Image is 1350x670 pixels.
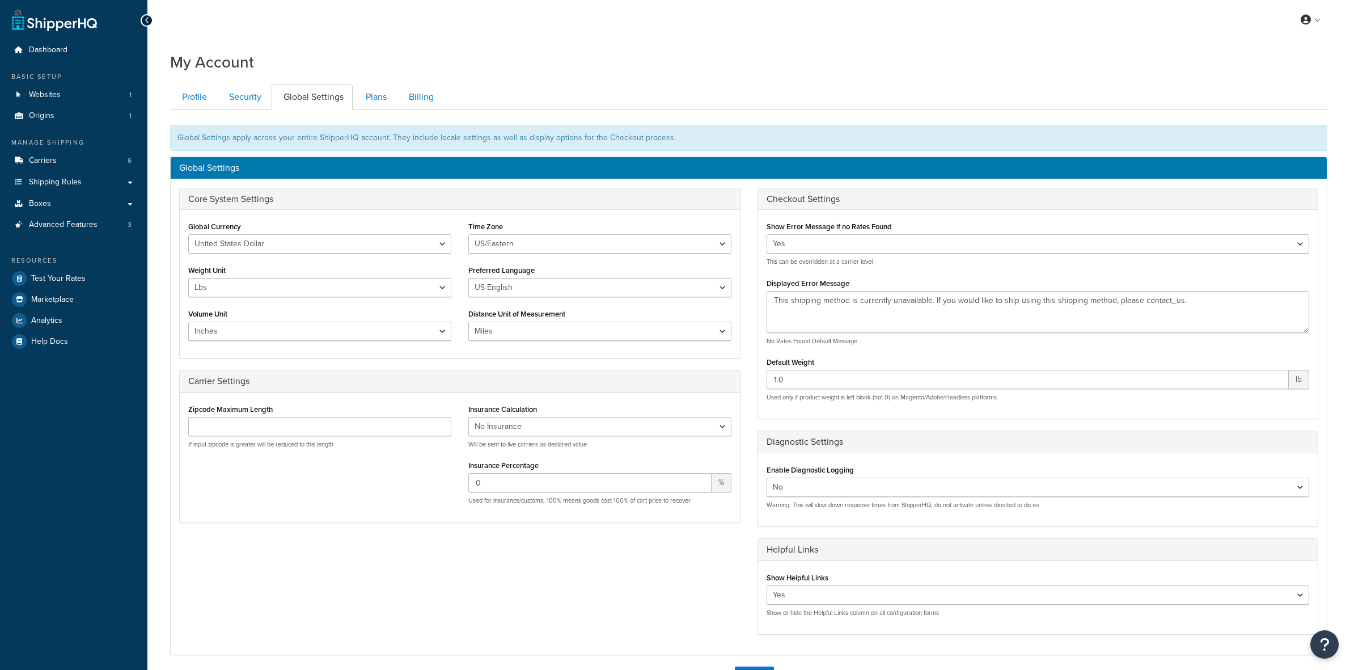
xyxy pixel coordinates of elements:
label: Default Weight [767,358,814,366]
label: Insurance Percentage [468,461,539,470]
h3: Core System Settings [188,194,731,204]
span: Shipping Rules [29,178,82,187]
span: 1 [129,90,132,100]
div: Resources [9,256,139,266]
label: Volume Unit [188,310,227,318]
h3: Global Settings [179,163,1318,173]
p: No Rates Found Default Message [767,337,1310,345]
p: This can be overridden at a carrier level [767,258,1310,266]
a: ShipperHQ Home [12,9,97,31]
p: Used for insurance/customs, 100% means goods cost 100% of cart price to recover [468,496,731,505]
span: Help Docs [31,337,68,347]
a: Security [217,85,270,110]
span: Advanced Features [29,220,98,230]
a: Shipping Rules [9,172,139,193]
a: Dashboard [9,40,139,61]
a: Billing [397,85,443,110]
label: Zipcode Maximum Length [188,405,273,414]
label: Global Currency [188,222,241,231]
a: Origins 1 [9,106,139,127]
li: Advanced Features [9,214,139,235]
span: Marketplace [31,295,74,305]
label: Time Zone [468,222,503,231]
label: Enable Diagnostic Logging [767,466,854,474]
a: Marketplace [9,289,139,310]
h3: Carrier Settings [188,376,731,386]
p: If input zipcode is greater will be reduced to this length [188,440,451,449]
p: Warning: This will slow down response times from ShipperHQ, do not activate unless directed to do so [767,501,1310,509]
a: Boxes [9,193,139,214]
span: Analytics [31,316,62,326]
h3: Diagnostic Settings [767,437,1310,447]
a: Websites 1 [9,85,139,106]
li: Origins [9,106,139,127]
p: Will be sent to live carriers as declared value [468,440,731,449]
a: Help Docs [9,331,139,352]
h1: My Account [170,51,254,73]
span: Carriers [29,156,57,166]
a: Profile [170,85,216,110]
a: Carriers 6 [9,150,139,171]
label: Preferred Language [468,266,535,275]
div: Global Settings apply across your entire ShipperHQ account. They include locale settings as well ... [170,125,1327,151]
label: Weight Unit [188,266,226,275]
span: Test Your Rates [31,274,86,284]
label: Show Helpful Links [767,574,828,582]
p: Used only if product weight is left blank (not 0) on Magento/Adobe/Headless platforms [767,393,1310,402]
button: Open Resource Center [1310,630,1339,659]
h3: Checkout Settings [767,194,1310,204]
span: Origins [29,111,54,121]
span: Dashboard [29,45,67,55]
span: 1 [129,111,132,121]
label: Displayed Error Message [767,279,849,288]
span: % [712,473,731,492]
li: Carriers [9,150,139,171]
li: Websites [9,85,139,106]
a: Advanced Features 3 [9,214,139,235]
p: Show or hide the Helpful Links column on all configuration forms [767,609,1310,617]
span: Websites [29,90,61,100]
div: Manage Shipping [9,138,139,148]
span: 6 [128,156,132,166]
span: lb [1289,370,1309,389]
a: Analytics [9,310,139,331]
span: Boxes [29,199,51,209]
label: Show Error Message if no Rates Found [767,222,892,231]
label: Insurance Calculation [468,405,537,414]
div: Basic Setup [9,72,139,82]
textarea: This shipping method is currently unavailable. If you would like to ship using this shipping meth... [767,291,1310,333]
a: Test Your Rates [9,268,139,289]
a: Global Settings [272,85,353,110]
span: 3 [128,220,132,230]
label: Distance Unit of Measurement [468,310,565,318]
a: Plans [354,85,396,110]
h3: Helpful Links [767,545,1310,555]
